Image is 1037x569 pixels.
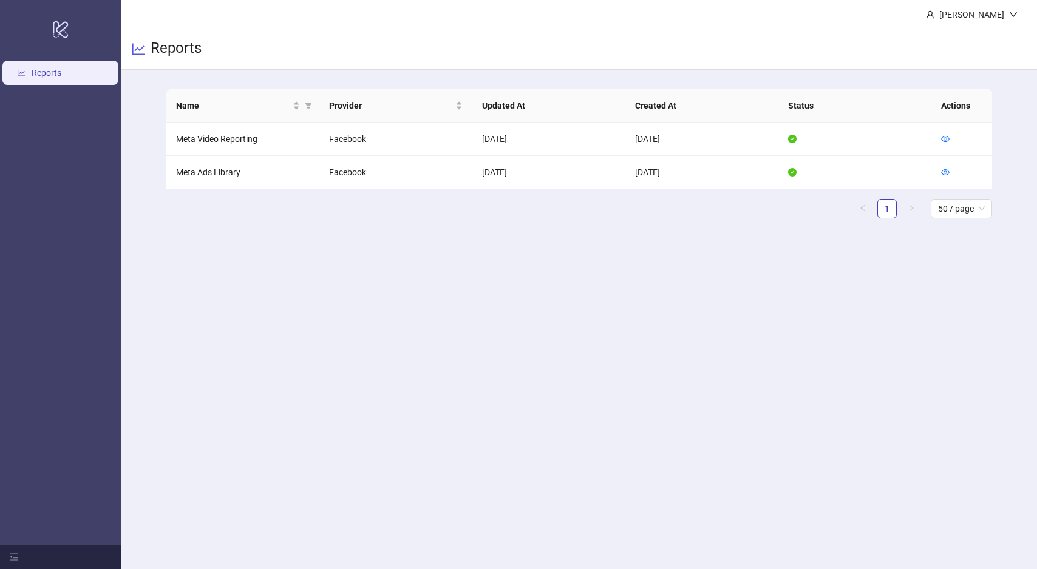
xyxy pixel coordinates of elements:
h3: Reports [151,39,202,59]
span: down [1009,10,1018,19]
th: Updated At [472,89,625,123]
span: 50 / page [938,200,985,218]
span: menu-fold [10,553,18,561]
span: eye [941,135,950,143]
td: Meta Video Reporting [166,123,319,156]
div: [PERSON_NAME] [934,8,1009,21]
td: [DATE] [472,123,625,156]
td: [DATE] [625,123,778,156]
th: Actions [931,89,992,123]
td: [DATE] [625,156,778,189]
a: eye [941,134,950,144]
th: Name [166,89,319,123]
span: right [908,204,915,212]
span: Provider [329,99,453,112]
button: left [853,199,872,218]
button: right [902,199,921,218]
th: Provider [319,89,472,123]
th: Status [778,89,931,123]
span: filter [305,102,312,109]
span: line-chart [131,42,146,56]
li: Previous Page [853,199,872,218]
span: left [859,204,866,212]
span: check-circle [788,135,797,143]
li: 1 [877,199,897,218]
span: user [926,10,934,19]
td: Facebook [319,123,472,156]
li: Next Page [902,199,921,218]
span: Name [176,99,290,112]
th: Created At [625,89,778,123]
a: Reports [32,68,61,78]
div: Page Size [931,199,992,218]
td: Facebook [319,156,472,189]
span: filter [302,96,314,115]
span: check-circle [788,168,797,177]
td: [DATE] [472,156,625,189]
a: eye [941,167,950,177]
td: Meta Ads Library [166,156,319,189]
a: 1 [878,200,896,218]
